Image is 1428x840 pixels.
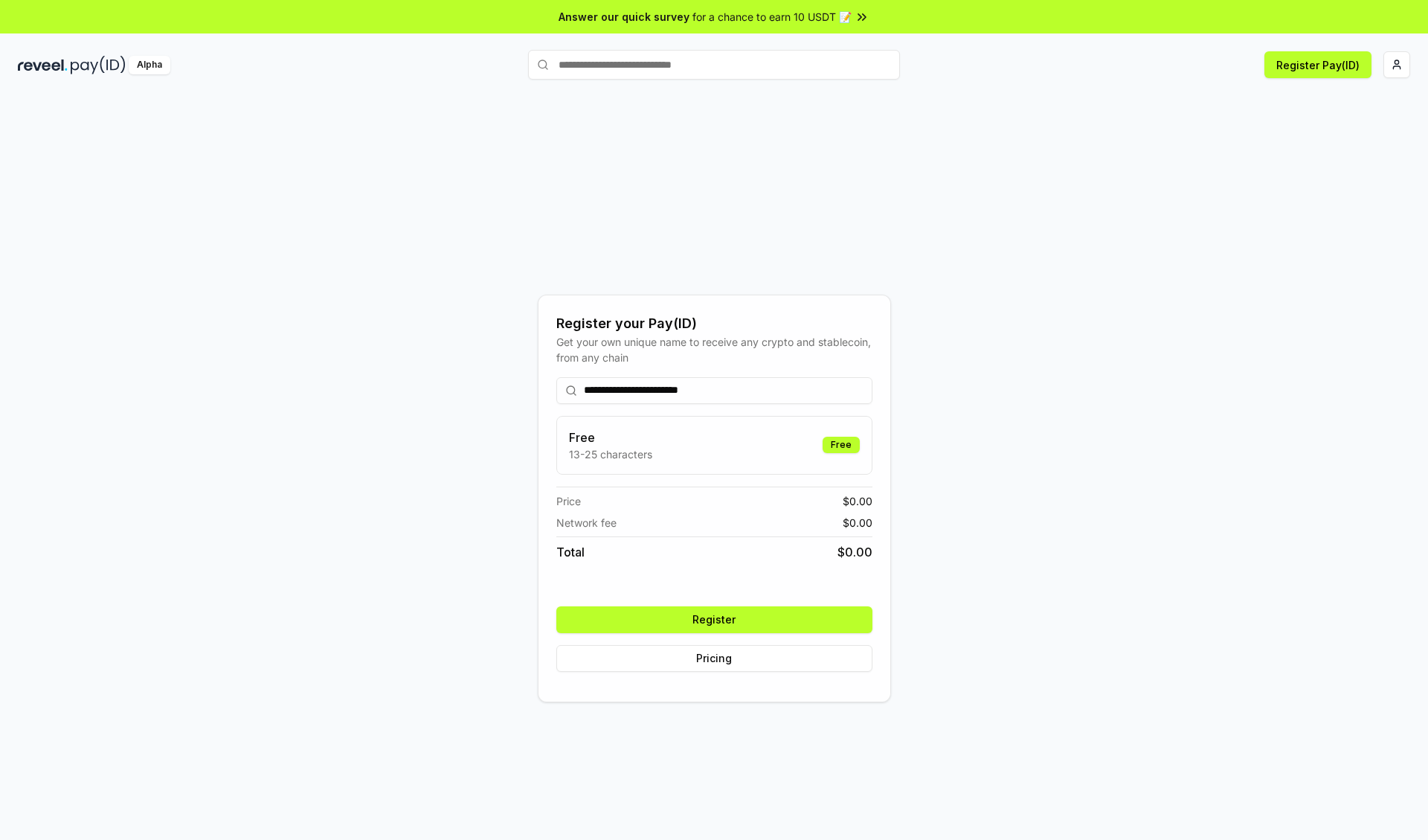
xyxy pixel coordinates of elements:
[1264,51,1371,78] button: Register Pay(ID)
[559,9,689,25] span: Answer our quick survey
[556,606,872,633] button: Register
[129,56,170,74] div: Alpha
[556,645,872,672] button: Pricing
[556,493,581,509] span: Price
[843,515,872,530] span: $ 0.00
[71,56,126,74] img: pay_id
[823,437,860,453] div: Free
[569,429,652,446] h3: Free
[556,515,617,530] span: Network fee
[843,493,872,509] span: $ 0.00
[692,9,852,25] span: for a chance to earn 10 USDT 📝
[837,543,872,561] span: $ 0.00
[556,543,585,561] span: Total
[569,446,652,462] p: 13-25 characters
[556,313,872,334] div: Register your Pay(ID)
[556,334,872,365] div: Get your own unique name to receive any crypto and stablecoin, from any chain
[18,56,68,74] img: reveel_dark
